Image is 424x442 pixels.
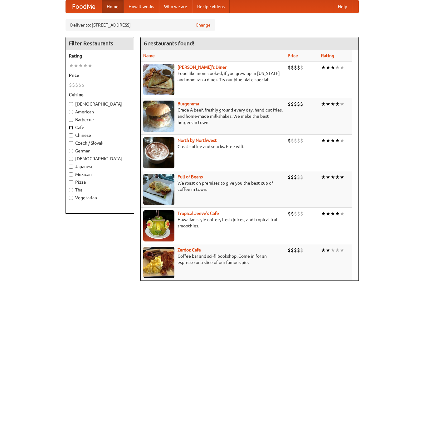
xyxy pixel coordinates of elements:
[143,210,174,241] img: jeeves.jpg
[81,82,85,88] li: $
[291,174,294,181] li: $
[326,174,330,181] li: ★
[294,174,297,181] li: $
[288,101,291,107] li: $
[326,247,330,254] li: ★
[330,210,335,217] li: ★
[178,138,217,143] a: North by Northwest
[326,210,330,217] li: ★
[321,64,326,71] li: ★
[66,37,134,50] h4: Filter Restaurants
[321,210,326,217] li: ★
[300,247,303,254] li: $
[294,210,297,217] li: $
[294,137,297,144] li: $
[340,210,344,217] li: ★
[340,174,344,181] li: ★
[335,210,340,217] li: ★
[102,0,124,13] a: Home
[294,247,297,254] li: $
[69,72,131,78] h5: Price
[291,64,294,71] li: $
[326,64,330,71] li: ★
[291,247,294,254] li: $
[178,211,219,216] a: Tropical Jeeve's Cafe
[143,137,174,168] img: north.jpg
[340,64,344,71] li: ★
[330,137,335,144] li: ★
[69,117,131,123] label: Barbecue
[69,53,131,59] h5: Rating
[66,19,215,31] div: Deliver to: [STREET_ADDRESS]
[335,64,340,71] li: ★
[69,171,131,177] label: Mexican
[143,64,174,95] img: sallys.jpg
[69,149,73,153] input: German
[78,62,83,69] li: ★
[192,0,230,13] a: Recipe videos
[143,180,283,192] p: We roast on premises to give you the best cup of coffee in town.
[321,174,326,181] li: ★
[330,247,335,254] li: ★
[333,0,352,13] a: Help
[300,137,303,144] li: $
[340,137,344,144] li: ★
[83,62,88,69] li: ★
[69,156,131,162] label: [DEMOGRAPHIC_DATA]
[297,247,300,254] li: $
[69,62,74,69] li: ★
[69,140,131,146] label: Czech / Slovak
[294,101,297,107] li: $
[69,101,131,107] label: [DEMOGRAPHIC_DATA]
[69,124,131,131] label: Cafe
[143,107,283,126] p: Grade A beef, freshly ground every day, hand-cut fries, and home-made milkshakes. We make the bes...
[335,174,340,181] li: ★
[288,174,291,181] li: $
[288,64,291,71] li: $
[178,174,203,179] b: Full of Beans
[335,137,340,144] li: ★
[69,187,131,193] label: Thai
[124,0,159,13] a: How it works
[297,137,300,144] li: $
[340,101,344,107] li: ★
[294,64,297,71] li: $
[69,92,131,98] h5: Cuisine
[66,0,102,13] a: FoodMe
[326,137,330,144] li: ★
[69,157,73,161] input: [DEMOGRAPHIC_DATA]
[288,247,291,254] li: $
[143,143,283,150] p: Great coffee and snacks. Free wifi.
[69,110,73,114] input: American
[300,101,303,107] li: $
[300,210,303,217] li: $
[335,247,340,254] li: ★
[69,132,131,138] label: Chinese
[78,82,81,88] li: $
[178,247,201,252] a: Zardoz Cafe
[88,62,92,69] li: ★
[69,163,131,170] label: Japanese
[69,196,73,200] input: Vegetarian
[291,210,294,217] li: $
[326,101,330,107] li: ★
[69,141,73,145] input: Czech / Slovak
[69,148,131,154] label: German
[143,216,283,229] p: Hawaiian style coffee, fresh juices, and tropical fruit smoothies.
[297,174,300,181] li: $
[69,102,73,106] input: [DEMOGRAPHIC_DATA]
[69,195,131,201] label: Vegetarian
[69,118,73,122] input: Barbecue
[75,82,78,88] li: $
[143,53,155,58] a: Name
[330,64,335,71] li: ★
[291,101,294,107] li: $
[69,188,73,192] input: Thai
[69,126,73,130] input: Cafe
[178,65,227,70] a: [PERSON_NAME]'s Diner
[143,247,174,278] img: zardoz.jpg
[321,53,334,58] a: Rating
[196,22,211,28] a: Change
